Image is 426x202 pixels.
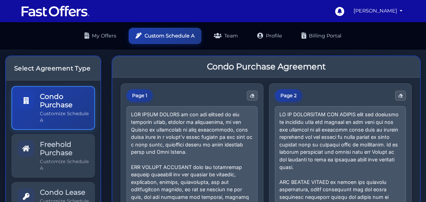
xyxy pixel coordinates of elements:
h5: Condo Lease [40,188,89,196]
a: Team [207,28,245,44]
div: Page 2 [275,89,302,102]
h3: Condo Purchase Agreement [207,62,326,72]
h5: Freehold Purchase [40,140,89,157]
a: Billing Portal [295,28,348,44]
p: Customize Schedule A [40,110,89,124]
p: Customize Schedule A [40,158,89,171]
div: Page 1 [127,89,153,102]
a: My Offers [78,28,123,44]
h4: Select Agreement Type [14,65,92,72]
a: Custom Schedule A [129,28,201,44]
a: Freehold Purchase Customize Schedule A [11,134,95,178]
a: Profile [250,28,289,44]
a: Condo Purchase Customize Schedule A [11,86,95,130]
h5: Condo Purchase [40,92,89,109]
a: [PERSON_NAME] [351,4,406,18]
